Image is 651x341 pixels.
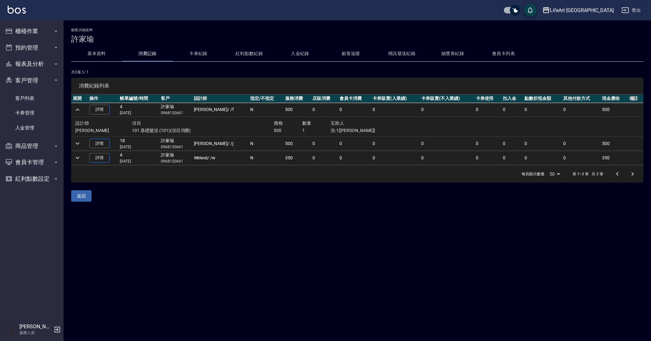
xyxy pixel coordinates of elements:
[311,136,338,150] td: 0
[427,46,478,61] button: 抽獎券紀錄
[284,136,311,150] td: 500
[159,136,192,150] td: 許家瑜
[192,103,249,117] td: [PERSON_NAME] / /f
[88,94,118,103] th: 操作
[5,323,18,336] img: Person
[420,136,474,150] td: 0
[284,151,311,165] td: 350
[338,151,371,165] td: 0
[73,153,82,163] button: expand row
[161,110,191,116] p: 0968120661
[478,46,529,61] button: 會員卡列表
[75,127,132,134] p: [PERSON_NAME]
[3,154,61,170] button: 會員卡管理
[71,35,643,44] h3: 許家瑜
[550,6,614,14] div: LifeArt [GEOGRAPHIC_DATA]
[159,151,192,165] td: 許家瑜
[118,94,159,103] th: 帳單編號/時間
[331,121,344,126] span: 互助人
[89,105,110,115] a: 詳情
[501,94,523,103] th: 扣入金
[547,165,562,183] div: 50
[302,127,331,134] p: 1
[118,103,159,117] td: 4
[3,23,61,39] button: 櫃檯作業
[371,94,420,103] th: 卡券販賣(入業績)
[501,103,523,117] td: 0
[338,136,371,150] td: 0
[474,136,502,150] td: 0
[249,136,284,150] td: N
[338,94,371,103] th: 會員卡消費
[3,72,61,89] button: 客戶管理
[120,158,157,164] p: [DATE]
[89,139,110,149] a: 詳情
[501,136,523,150] td: 0
[600,103,628,117] td: 500
[338,103,371,117] td: 0
[132,121,141,126] span: 項目
[474,94,502,103] th: 卡券使用
[19,324,52,330] h5: [PERSON_NAME]
[311,151,338,165] td: 0
[523,151,562,165] td: 0
[71,94,88,103] th: 展開
[628,94,643,103] th: 備註
[3,106,61,120] a: 卡券管理
[523,94,562,103] th: 點數折抵金額
[8,6,26,14] img: Logo
[284,94,311,103] th: 服務消費
[122,46,173,61] button: 消費記錄
[173,46,224,61] button: 卡券紀錄
[562,103,600,117] td: 0
[249,103,284,117] td: N
[474,151,502,165] td: 0
[420,151,474,165] td: 0
[376,46,427,61] button: 簡訊發送紀錄
[371,136,420,150] td: 0
[522,171,545,177] p: 每頁顯示數量
[600,136,628,150] td: 500
[523,103,562,117] td: 0
[3,56,61,72] button: 報表及分析
[275,46,325,61] button: 入金紀錄
[420,94,474,103] th: 卡券販賣(不入業績)
[524,4,537,17] button: save
[420,103,474,117] td: 0
[3,170,61,187] button: 紅利點數設定
[600,151,628,165] td: 350
[159,94,192,103] th: 客戶
[274,127,302,134] p: 500
[192,94,249,103] th: 設計師
[71,46,122,61] button: 基本資料
[371,103,420,117] td: 0
[73,139,82,148] button: expand row
[3,138,61,154] button: 商品管理
[523,136,562,150] td: 0
[474,103,502,117] td: 0
[619,4,643,16] button: 登出
[311,94,338,103] th: 店販消費
[71,69,643,75] p: 共 3 筆, 1 / 1
[331,127,416,134] p: 洗-1[[PERSON_NAME]]
[161,144,191,150] p: 0968120661
[3,91,61,106] a: 客戶列表
[3,39,61,56] button: 預約管理
[159,103,192,117] td: 許家瑜
[562,136,600,150] td: 0
[192,151,249,165] td: Weiwei / /w
[120,144,157,150] p: [DATE]
[120,110,157,116] p: [DATE]
[371,151,420,165] td: 0
[75,121,89,126] span: 設計師
[79,83,636,89] span: 消費紀錄列表
[562,151,600,165] td: 0
[274,121,283,126] span: 價格
[325,46,376,61] button: 顧客追蹤
[600,94,628,103] th: 現金應收
[562,94,600,103] th: 其他付款方式
[118,151,159,165] td: 4
[572,171,603,177] p: 第 1–3 筆 共 3 筆
[224,46,275,61] button: 紅利點數紀錄
[71,190,92,202] button: 返回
